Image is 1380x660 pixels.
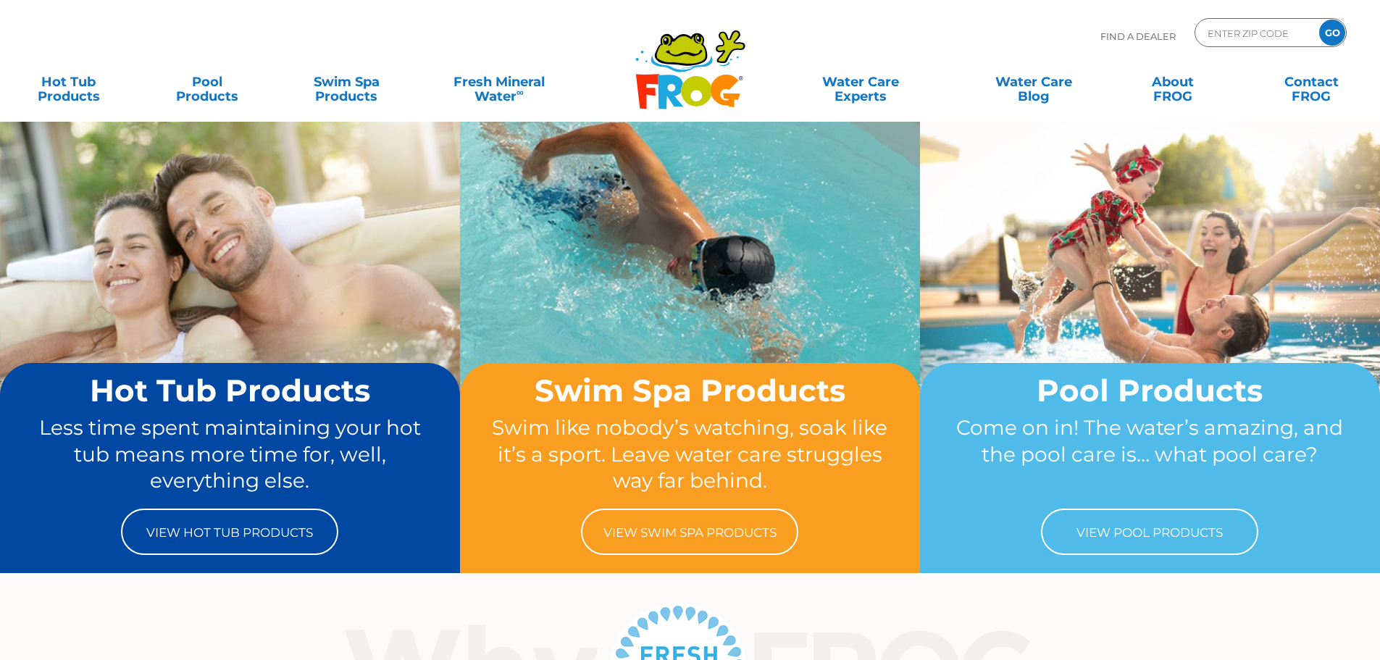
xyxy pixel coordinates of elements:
[488,374,892,407] h2: Swim Spa Products
[1258,67,1366,96] a: ContactFROG
[948,374,1352,407] h2: Pool Products
[28,374,432,407] h2: Hot Tub Products
[979,67,1087,96] a: Water CareBlog
[488,414,892,494] p: Swim like nobody’s watching, soak like it’s a sport. Leave water care struggles way far behind.
[920,121,1380,464] img: home-banner-pool-short
[581,509,798,555] a: View Swim Spa Products
[431,67,566,96] a: Fresh MineralWater∞
[517,86,524,98] sup: ∞
[154,67,262,96] a: PoolProducts
[1319,20,1345,46] input: GO
[773,67,948,96] a: Water CareExperts
[948,414,1352,494] p: Come on in! The water’s amazing, and the pool care is… what pool care?
[1100,18,1176,54] p: Find A Dealer
[14,67,122,96] a: Hot TubProducts
[293,67,401,96] a: Swim SpaProducts
[1041,509,1258,555] a: View Pool Products
[1118,67,1226,96] a: AboutFROG
[1206,22,1304,43] input: Zip Code Form
[121,509,338,555] a: View Hot Tub Products
[460,121,920,464] img: home-banner-swim-spa-short
[28,414,432,494] p: Less time spent maintaining your hot tub means more time for, well, everything else.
